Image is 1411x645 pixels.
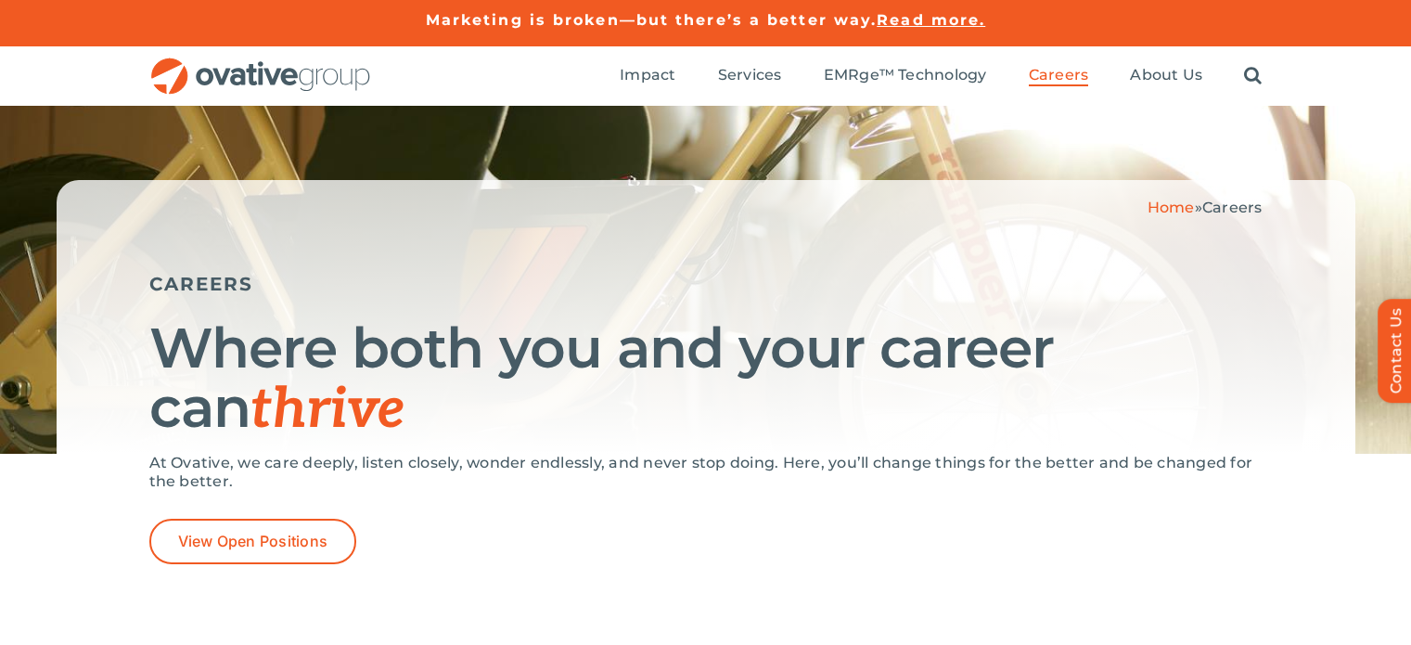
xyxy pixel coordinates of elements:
[1202,199,1263,216] span: Careers
[149,519,357,564] a: View Open Positions
[877,11,985,29] a: Read more.
[1029,66,1089,86] a: Careers
[149,56,372,73] a: OG_Full_horizontal_RGB
[1244,66,1262,86] a: Search
[1029,66,1089,84] span: Careers
[824,66,987,84] span: EMRge™ Technology
[149,454,1263,491] p: At Ovative, we care deeply, listen closely, wonder endlessly, and never stop doing. Here, you’ll ...
[1148,199,1263,216] span: »
[1130,66,1202,86] a: About Us
[178,533,328,550] span: View Open Positions
[718,66,782,84] span: Services
[149,318,1263,440] h1: Where both you and your career can
[1148,199,1195,216] a: Home
[426,11,878,29] a: Marketing is broken—but there’s a better way.
[149,273,1263,295] h5: CAREERS
[824,66,987,86] a: EMRge™ Technology
[1130,66,1202,84] span: About Us
[620,66,675,86] a: Impact
[620,46,1262,106] nav: Menu
[620,66,675,84] span: Impact
[718,66,782,86] a: Services
[250,377,405,444] span: thrive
